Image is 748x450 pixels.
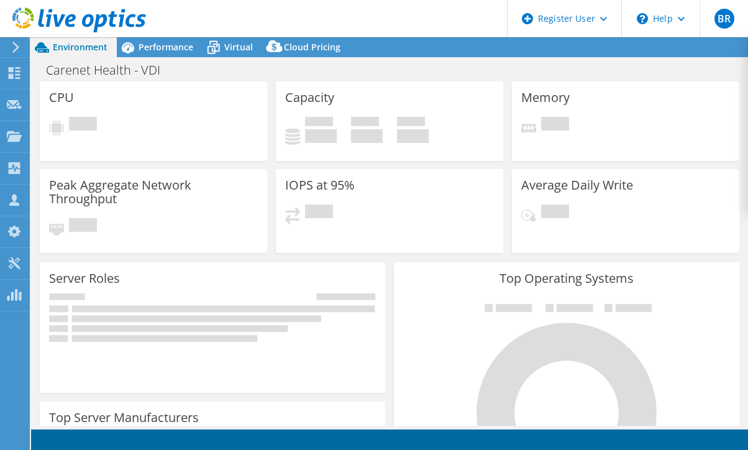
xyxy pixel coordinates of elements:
h3: Capacity [285,91,334,104]
span: Pending [541,204,569,221]
span: Virtual [224,41,253,53]
svg: \n [637,13,648,24]
h3: Average Daily Write [521,178,633,192]
h3: Server Roles [49,272,120,285]
h4: 0 GiB [305,129,337,143]
span: Performance [139,41,193,53]
h4: 0 GiB [397,129,429,143]
h3: Top Operating Systems [403,272,730,285]
h3: CPU [49,91,74,104]
span: Pending [541,117,569,134]
span: Environment [53,41,107,53]
span: Cloud Pricing [284,41,340,53]
span: Pending [305,204,333,221]
h3: Peak Aggregate Network Throughput [49,178,258,206]
h3: Top Server Manufacturers [49,411,199,425]
span: Used [305,117,333,129]
h4: 0 GiB [351,129,383,143]
h1: Carenet Health - VDI [40,63,180,77]
span: Total [397,117,425,129]
span: BR [714,9,734,29]
span: Free [351,117,379,129]
span: Pending [69,117,97,134]
h3: IOPS at 95% [285,178,355,192]
h3: Memory [521,91,570,104]
span: Pending [69,218,97,235]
